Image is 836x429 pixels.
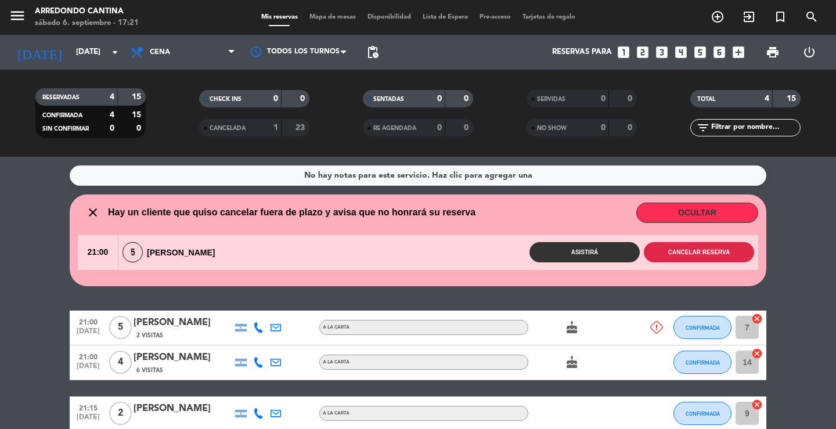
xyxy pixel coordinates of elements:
div: No hay notas para este servicio. Haz clic para agregar una [304,169,532,182]
i: looks_two [635,45,650,60]
span: Pre-acceso [474,14,517,20]
span: Cena [150,48,170,56]
span: SENTADAS [373,96,404,102]
div: LOG OUT [791,35,827,70]
span: 21:00 [78,235,118,270]
strong: 0 [437,95,442,103]
div: [PERSON_NAME] [134,350,232,365]
i: add_box [731,45,746,60]
span: 21:15 [74,401,103,414]
strong: 0 [437,124,442,132]
strong: 4 [765,95,769,103]
button: Asistirá [529,242,640,262]
i: filter_list [696,121,710,135]
strong: 0 [601,95,606,103]
i: exit_to_app [742,10,756,24]
span: [DATE] [74,362,103,376]
i: looks_5 [693,45,708,60]
i: turned_in_not [773,10,787,24]
strong: 0 [601,124,606,132]
span: NO SHOW [537,125,567,131]
button: Cancelar reserva [644,242,754,262]
i: cake [565,355,579,369]
span: Mapa de mesas [304,14,362,20]
div: sábado 6. septiembre - 17:21 [35,17,139,29]
i: arrow_drop_down [108,45,122,59]
strong: 0 [110,124,114,132]
div: [PERSON_NAME] [134,401,232,416]
div: Arredondo Cantina [35,6,139,17]
span: Hay un cliente que quiso cancelar fuera de plazo y avisa que no honrará su reserva [108,205,475,220]
span: CHECK INS [210,96,242,102]
strong: 0 [464,95,471,103]
span: TOTAL [697,96,715,102]
span: CONFIRMADA [686,410,720,417]
i: looks_6 [712,45,727,60]
i: cancel [751,313,763,325]
span: SERVIDAS [537,96,565,102]
span: A LA CARTA [323,411,349,416]
strong: 1 [273,124,278,132]
div: [PERSON_NAME] [134,315,232,330]
span: [DATE] [74,327,103,341]
i: menu [9,7,26,24]
span: CONFIRMADA [686,359,720,366]
strong: 0 [464,124,471,132]
button: OCULTAR [636,203,758,223]
strong: 0 [300,95,307,103]
span: 6 Visitas [136,366,163,375]
button: menu [9,7,26,28]
span: pending_actions [366,45,380,59]
i: looks_one [616,45,631,60]
div: [PERSON_NAME] [118,242,225,262]
strong: 0 [273,95,278,103]
span: A LA CARTA [323,325,349,330]
i: add_circle_outline [711,10,725,24]
i: cake [565,320,579,334]
span: Tarjetas de regalo [517,14,581,20]
strong: 15 [132,93,143,101]
span: print [766,45,780,59]
i: close [86,206,100,219]
span: 21:00 [74,349,103,363]
strong: 0 [628,95,635,103]
input: Filtrar por nombre... [710,121,800,134]
i: power_settings_new [802,45,816,59]
span: 5 [109,316,132,339]
i: search [805,10,819,24]
span: [DATE] [74,413,103,427]
span: A LA CARTA [323,360,349,365]
i: [DATE] [9,39,70,65]
strong: 15 [132,111,143,119]
span: RE AGENDADA [373,125,416,131]
span: CONFIRMADA [42,113,82,118]
i: looks_3 [654,45,669,60]
i: looks_4 [673,45,689,60]
span: Mis reservas [255,14,304,20]
span: 2 [109,402,132,425]
span: RESERVADAS [42,95,80,100]
button: CONFIRMADA [673,402,732,425]
span: Disponibilidad [362,14,417,20]
strong: 4 [110,111,114,119]
button: CONFIRMADA [673,351,732,374]
strong: 15 [787,95,798,103]
span: 21:00 [74,315,103,328]
span: CANCELADA [210,125,246,131]
span: SIN CONFIRMAR [42,126,89,132]
strong: 23 [296,124,307,132]
i: cancel [751,348,763,359]
span: 2 Visitas [136,331,163,340]
strong: 0 [136,124,143,132]
strong: 4 [110,93,114,101]
button: CONFIRMADA [673,316,732,339]
span: 5 [122,242,143,262]
i: cancel [751,399,763,410]
strong: 0 [628,124,635,132]
span: Reservas para [552,48,612,57]
span: 4 [109,351,132,374]
span: CONFIRMADA [686,325,720,331]
span: Lista de Espera [417,14,474,20]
